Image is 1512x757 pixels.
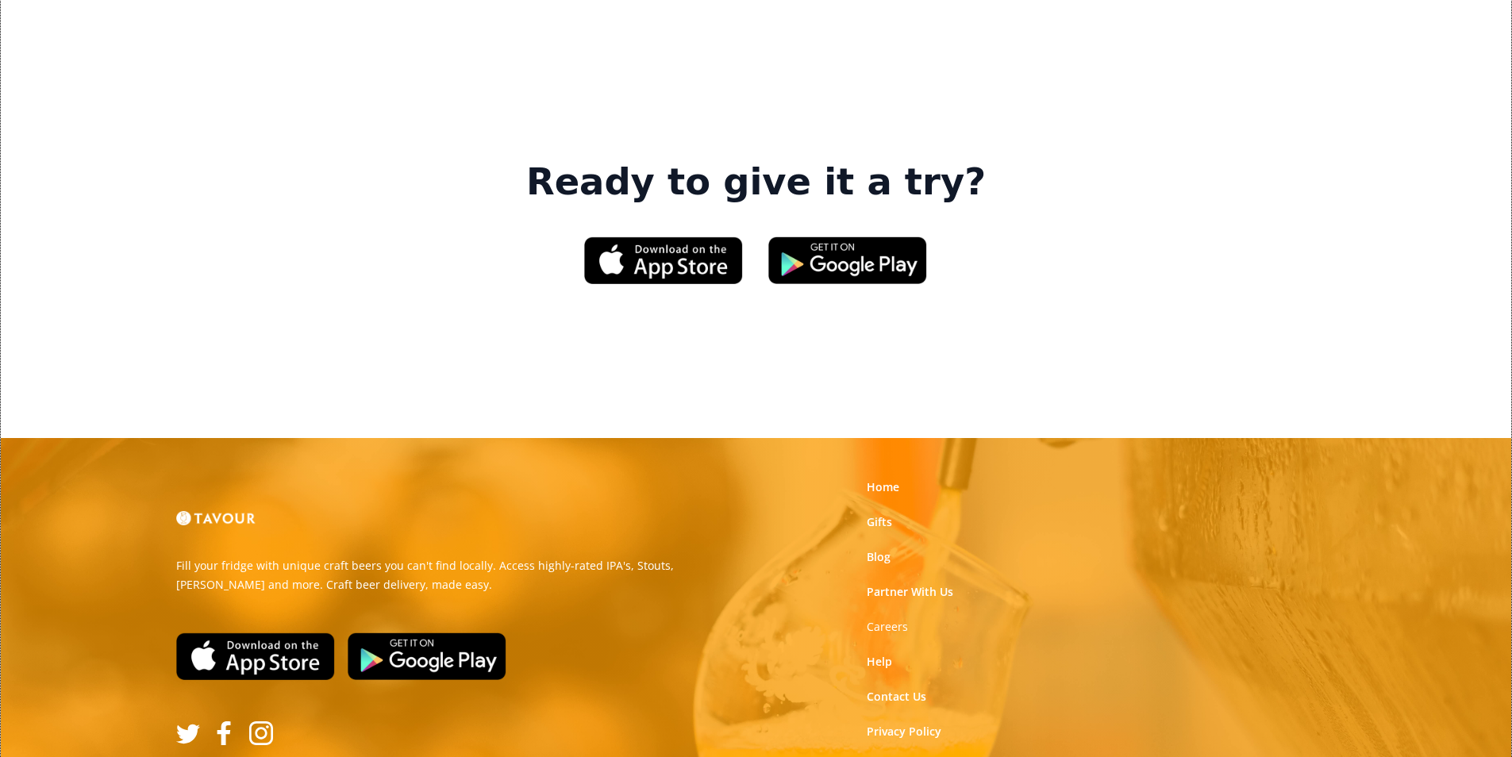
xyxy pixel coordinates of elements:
[176,556,744,594] p: Fill your fridge with unique craft beers you can't find locally. Access highly-rated IPA's, Stout...
[867,549,891,565] a: Blog
[526,160,986,205] strong: Ready to give it a try?
[867,584,953,600] a: Partner With Us
[867,514,892,530] a: Gifts
[867,724,941,740] a: Privacy Policy
[867,479,899,495] a: Home
[867,619,908,634] strong: Careers
[867,654,892,670] a: Help
[867,689,926,705] a: Contact Us
[867,619,908,635] a: Careers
